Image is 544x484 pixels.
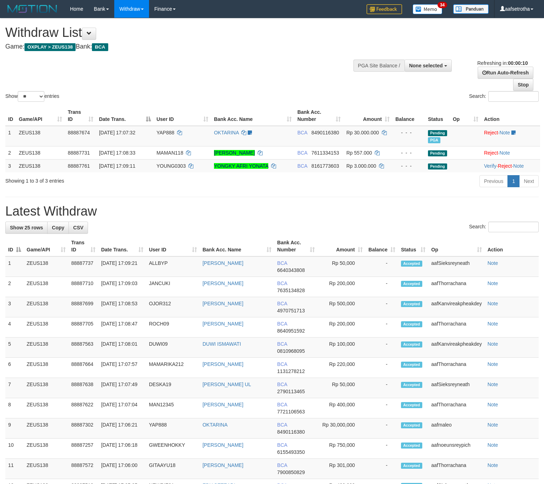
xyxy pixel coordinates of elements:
[478,67,533,79] a: Run Auto-Refresh
[5,317,24,338] td: 4
[99,130,135,135] span: [DATE] 17:07:32
[5,126,16,146] td: 1
[5,378,24,398] td: 7
[318,277,366,297] td: Rp 200,000
[68,222,88,234] a: CSV
[318,317,366,338] td: Rp 200,000
[366,256,398,277] td: -
[277,429,305,435] span: Copy 8490116380 to clipboard
[481,126,540,146] td: ·
[24,297,68,317] td: ZEUS138
[277,280,287,286] span: BCA
[146,378,200,398] td: DESKA19
[401,261,422,267] span: Accepted
[428,256,484,277] td: aafSieksreyneath
[274,236,318,256] th: Bank Acc. Number: activate to sort column ascending
[5,338,24,358] td: 5
[450,106,481,126] th: Op: activate to sort column ascending
[513,79,533,91] a: Stop
[488,91,539,102] input: Search:
[277,409,305,415] span: Copy 7721106563 to clipboard
[401,382,422,388] span: Accepted
[277,361,287,367] span: BCA
[428,297,484,317] td: aafKanvireakpheakdey
[481,146,540,159] td: ·
[24,236,68,256] th: Game/API: activate to sort column ascending
[428,150,447,156] span: Pending
[5,256,24,277] td: 1
[68,277,98,297] td: 88887710
[513,163,524,169] a: Note
[366,398,398,418] td: -
[413,4,443,14] img: Button%20Memo.svg
[98,338,146,358] td: [DATE] 17:08:01
[428,137,440,143] span: Marked by aafmaleo
[203,280,243,286] a: [PERSON_NAME]
[401,362,422,368] span: Accepted
[24,459,68,479] td: ZEUS138
[16,146,65,159] td: ZEUS138
[156,163,186,169] span: YOUNG0303
[507,175,520,187] a: 1
[366,459,398,479] td: -
[481,106,540,126] th: Action
[297,163,307,169] span: BCA
[203,462,243,468] a: [PERSON_NAME]
[312,163,339,169] span: Copy 8161773603 to clipboard
[203,260,243,266] a: [PERSON_NAME]
[68,398,98,418] td: 88887622
[5,204,539,218] h1: Latest Withdraw
[146,338,200,358] td: DUWI09
[98,277,146,297] td: [DATE] 17:09:03
[346,130,379,135] span: Rp 30.000.000
[24,338,68,358] td: ZEUS138
[203,301,243,306] a: [PERSON_NAME]
[24,43,76,51] span: OXPLAY > ZEUS138
[488,341,498,347] a: Note
[203,402,243,407] a: [PERSON_NAME]
[428,277,484,297] td: aafThorrachana
[68,338,98,358] td: 88887563
[68,459,98,479] td: 88887572
[488,260,498,266] a: Note
[214,163,268,169] a: YONGKY AFRI YONATA
[277,368,305,374] span: Copy 1131278212 to clipboard
[498,163,512,169] a: Reject
[10,225,43,230] span: Show 25 rows
[484,163,496,169] a: Verify
[5,459,24,479] td: 11
[277,341,287,347] span: BCA
[366,297,398,317] td: -
[18,91,44,102] select: Showentries
[488,280,498,286] a: Note
[401,443,422,449] span: Accepted
[469,91,539,102] label: Search:
[68,256,98,277] td: 88887737
[24,418,68,439] td: ZEUS138
[367,4,402,14] img: Feedback.jpg
[428,439,484,459] td: aafnoeunsreypich
[485,236,539,256] th: Action
[428,398,484,418] td: aafThorrachana
[5,4,59,14] img: MOTION_logo.png
[24,358,68,378] td: ZEUS138
[277,308,305,313] span: Copy 4970751713 to clipboard
[146,297,200,317] td: OJOR312
[428,338,484,358] td: aafKanvireakpheakdey
[318,378,366,398] td: Rp 50,000
[65,106,96,126] th: Trans ID: activate to sort column ascending
[318,418,366,439] td: Rp 30,000,000
[5,106,16,126] th: ID
[488,222,539,232] input: Search:
[277,301,287,306] span: BCA
[24,439,68,459] td: ZEUS138
[428,459,484,479] td: aafThorrachana
[277,422,287,428] span: BCA
[146,459,200,479] td: GITAAYU18
[24,256,68,277] td: ZEUS138
[277,267,305,273] span: Copy 6640343808 to clipboard
[277,288,305,293] span: Copy 7635134828 to clipboard
[5,277,24,297] td: 2
[98,459,146,479] td: [DATE] 17:06:00
[68,130,90,135] span: 88887674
